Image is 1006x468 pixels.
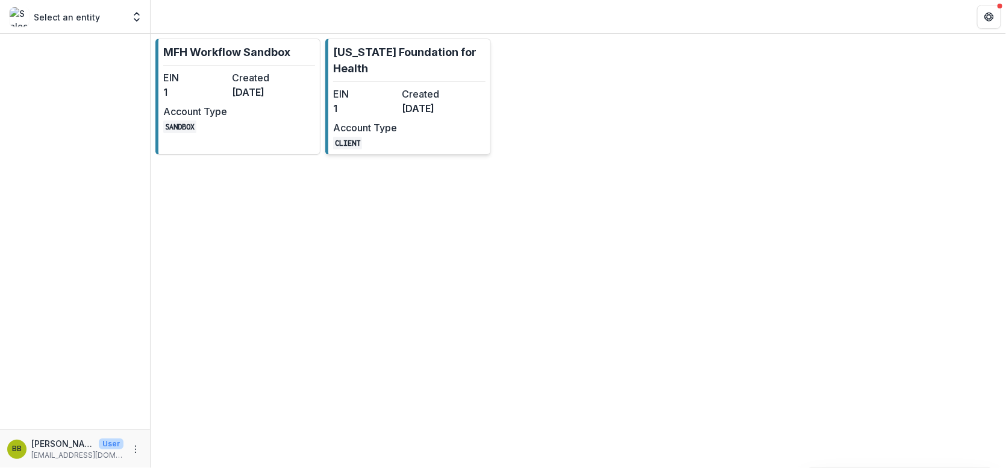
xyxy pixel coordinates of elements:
p: MFH Workflow Sandbox [163,44,290,60]
dd: [DATE] [402,101,466,116]
button: Open entity switcher [128,5,145,29]
dt: Created [402,87,466,101]
code: SANDBOX [163,120,196,133]
p: [EMAIL_ADDRESS][DOMAIN_NAME] [31,450,123,461]
dt: EIN [163,70,227,85]
dt: Account Type [163,104,227,119]
p: Select an entity [34,11,100,23]
button: More [128,442,143,457]
dd: 1 [163,85,227,99]
div: Brandy Boyer [12,445,22,453]
p: [PERSON_NAME] [31,437,94,450]
button: Get Help [977,5,1001,29]
dt: EIN [333,87,397,101]
a: [US_STATE] Foundation for HealthEIN1Created[DATE]Account TypeCLIENT [325,39,490,155]
p: User [99,438,123,449]
a: MFH Workflow SandboxEIN1Created[DATE]Account TypeSANDBOX [155,39,320,155]
p: [US_STATE] Foundation for Health [333,44,485,76]
dd: 1 [333,101,397,116]
dt: Created [232,70,296,85]
img: Select an entity [10,7,29,27]
dt: Account Type [333,120,397,135]
code: CLIENT [333,137,362,149]
dd: [DATE] [232,85,296,99]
